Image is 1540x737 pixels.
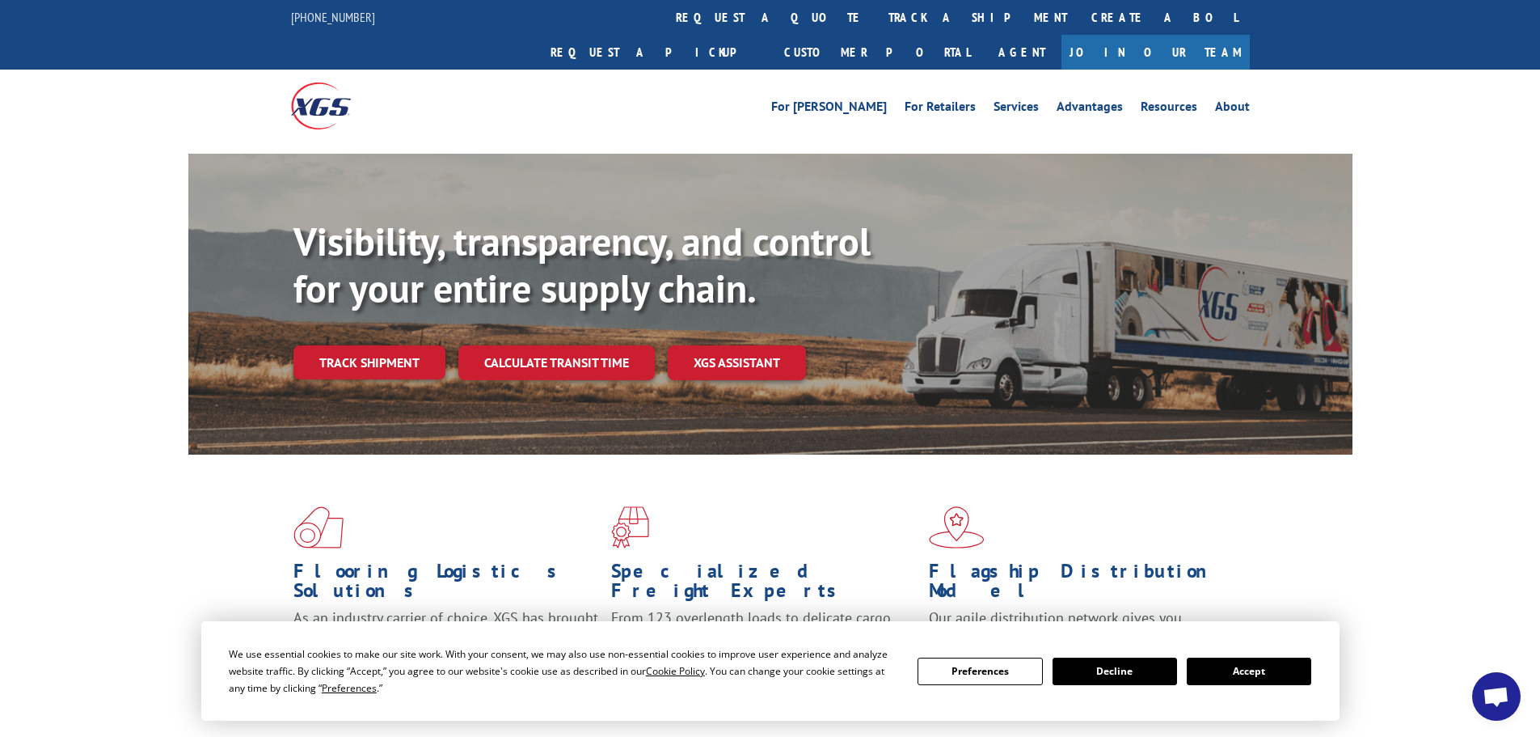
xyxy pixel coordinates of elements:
[905,100,976,118] a: For Retailers
[458,345,655,380] a: Calculate transit time
[771,100,887,118] a: For [PERSON_NAME]
[929,561,1234,608] h1: Flagship Distribution Model
[772,35,982,70] a: Customer Portal
[293,561,599,608] h1: Flooring Logistics Solutions
[293,216,871,313] b: Visibility, transparency, and control for your entire supply chain.
[929,506,985,549] img: xgs-icon-flagship-distribution-model-red
[668,345,806,380] a: XGS ASSISTANT
[1053,658,1177,685] button: Decline
[929,608,1226,646] span: Our agile distribution network gives you nationwide inventory management on demand.
[229,646,898,697] div: We use essential cookies to make our site work. With your consent, we may also use non-essential ...
[611,561,917,608] h1: Specialized Freight Experts
[1061,35,1250,70] a: Join Our Team
[201,621,1340,721] div: Cookie Consent Prompt
[293,506,344,549] img: xgs-icon-total-supply-chain-intelligence-red
[322,681,377,695] span: Preferences
[1187,658,1311,685] button: Accept
[1472,672,1521,721] a: Open chat
[293,345,445,379] a: Track shipment
[291,9,375,25] a: [PHONE_NUMBER]
[1141,100,1197,118] a: Resources
[538,35,772,70] a: Request a pickup
[1215,100,1250,118] a: About
[1057,100,1123,118] a: Advantages
[918,658,1042,685] button: Preferences
[982,35,1061,70] a: Agent
[646,664,705,678] span: Cookie Policy
[611,608,917,680] p: From 123 overlength loads to delicate cargo, our experienced staff knows the best way to move you...
[994,100,1039,118] a: Services
[611,506,649,549] img: xgs-icon-focused-on-flooring-red
[293,608,598,666] span: As an industry carrier of choice, XGS has brought innovation and dedication to flooring logistics...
